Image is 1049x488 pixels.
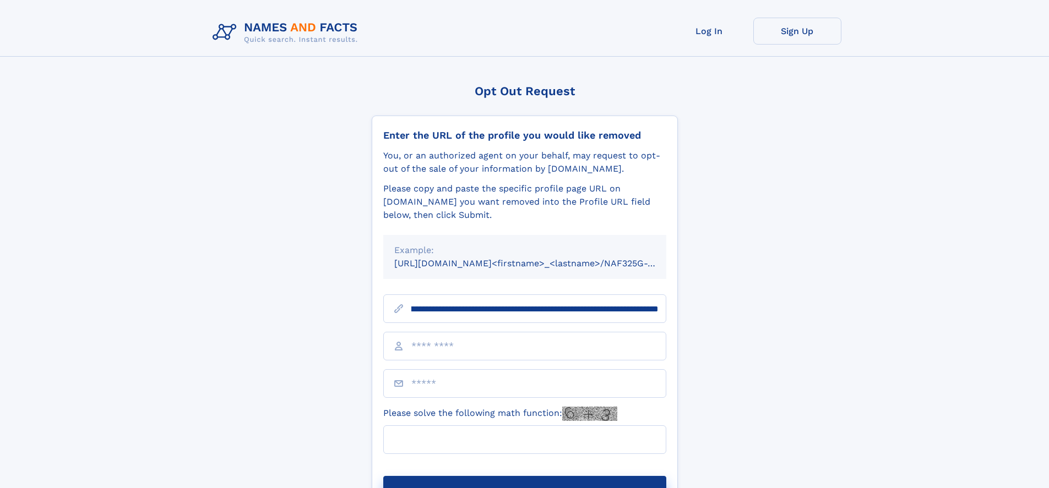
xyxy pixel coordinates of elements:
[383,149,666,176] div: You, or an authorized agent on your behalf, may request to opt-out of the sale of your informatio...
[383,129,666,141] div: Enter the URL of the profile you would like removed
[383,182,666,222] div: Please copy and paste the specific profile page URL on [DOMAIN_NAME] you want removed into the Pr...
[208,18,367,47] img: Logo Names and Facts
[394,258,687,268] small: [URL][DOMAIN_NAME]<firstname>_<lastname>/NAF325G-xxxxxxxx
[372,84,678,98] div: Opt Out Request
[394,244,655,257] div: Example:
[383,407,617,421] label: Please solve the following math function:
[753,18,841,45] a: Sign Up
[665,18,753,45] a: Log In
